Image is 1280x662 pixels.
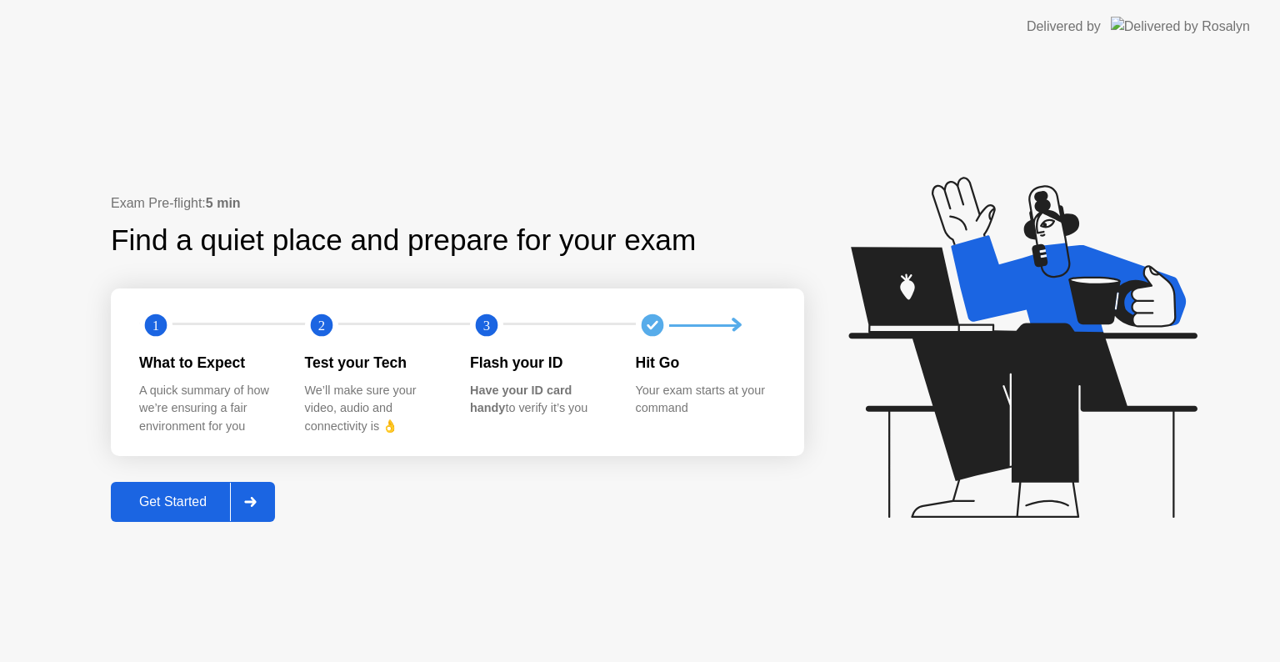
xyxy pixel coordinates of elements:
div: We’ll make sure your video, audio and connectivity is 👌 [305,382,444,436]
img: Delivered by Rosalyn [1111,17,1250,36]
div: What to Expect [139,352,278,374]
text: 2 [317,318,324,334]
button: Get Started [111,482,275,522]
div: Delivered by [1027,17,1101,37]
text: 1 [152,318,159,334]
div: Find a quiet place and prepare for your exam [111,218,698,263]
div: to verify it’s you [470,382,609,418]
div: Your exam starts at your command [636,382,775,418]
div: Exam Pre-flight: [111,193,804,213]
div: A quick summary of how we’re ensuring a fair environment for you [139,382,278,436]
div: Hit Go [636,352,775,374]
div: Get Started [116,494,230,509]
b: 5 min [206,196,241,210]
text: 3 [483,318,490,334]
div: Test your Tech [305,352,444,374]
b: Have your ID card handy [470,384,572,415]
div: Flash your ID [470,352,609,374]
